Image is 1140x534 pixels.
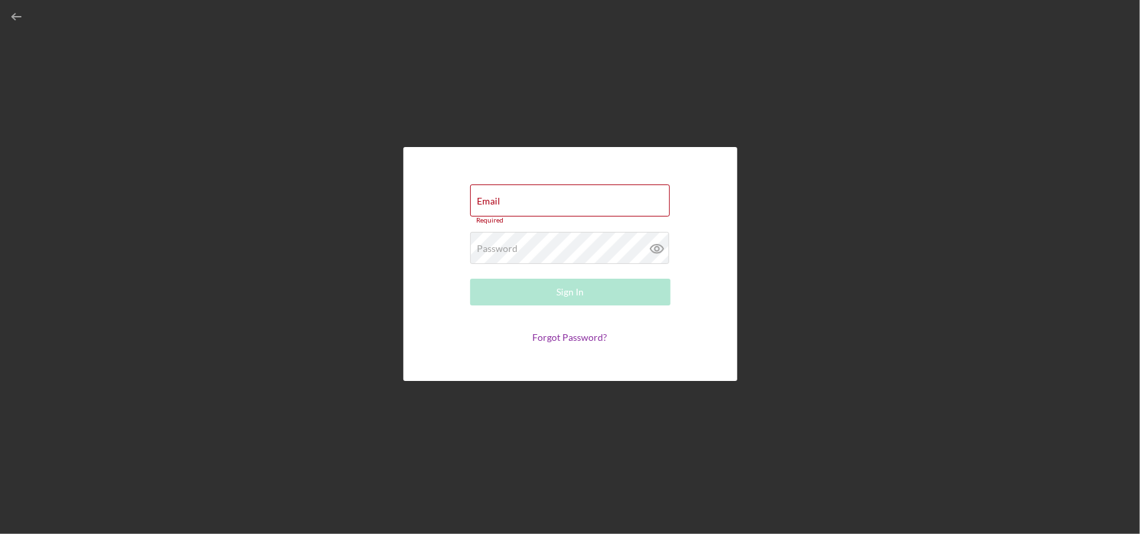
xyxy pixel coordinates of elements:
label: Email [478,196,501,207]
label: Password [478,243,518,254]
div: Required [470,217,671,225]
button: Sign In [470,279,671,305]
a: Forgot Password? [533,331,608,343]
div: Sign In [556,279,584,305]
